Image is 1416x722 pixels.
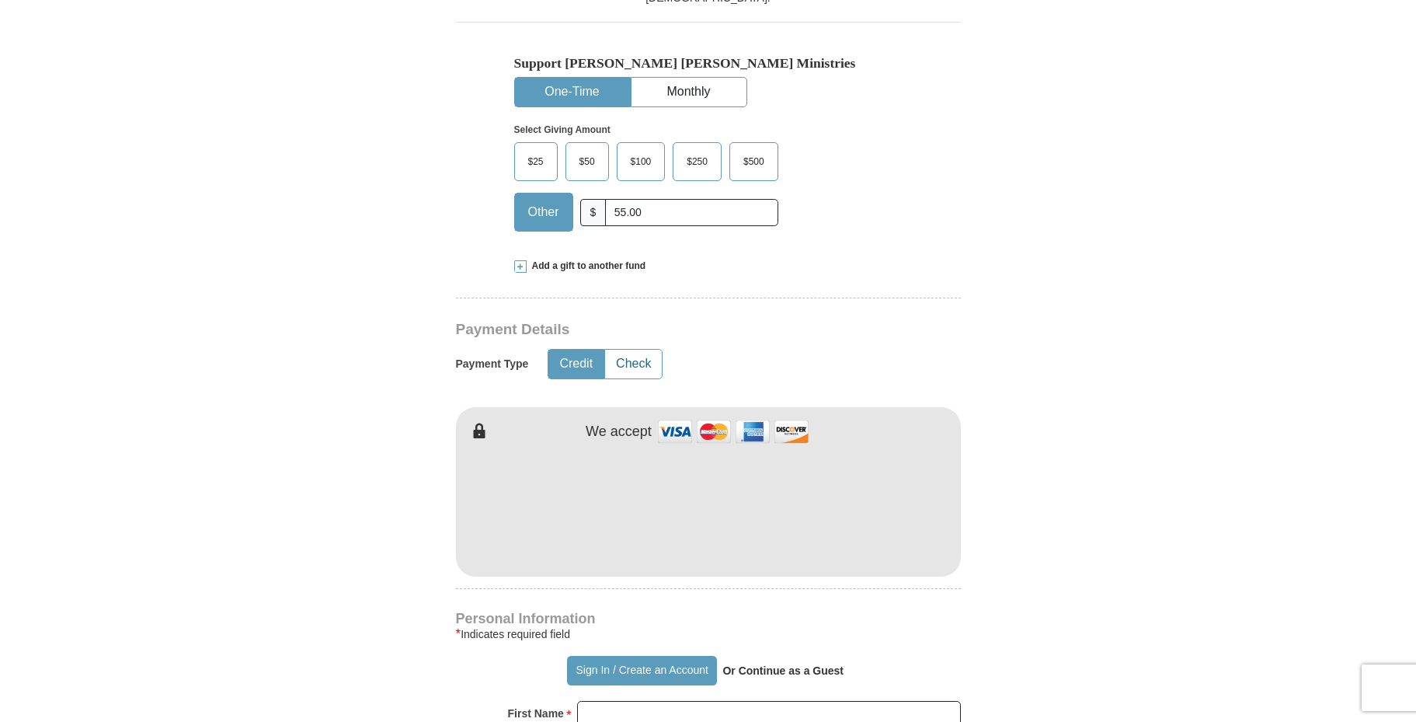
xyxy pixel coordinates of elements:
[586,424,652,441] h4: We accept
[514,124,611,135] strong: Select Giving Amount
[623,150,659,173] span: $100
[514,55,903,72] h5: Support [PERSON_NAME] [PERSON_NAME] Ministries
[736,150,772,173] span: $500
[656,415,811,448] img: credit cards accepted
[572,150,603,173] span: $50
[520,201,567,224] span: Other
[456,625,961,644] div: Indicates required field
[605,350,662,378] button: Check
[515,78,630,106] button: One-Time
[520,150,551,173] span: $25
[631,78,746,106] button: Monthly
[548,350,604,378] button: Credit
[605,199,778,226] input: Other Amount
[722,664,844,677] strong: Or Continue as a Guest
[456,321,852,339] h3: Payment Details
[679,150,715,173] span: $250
[580,199,607,226] span: $
[456,612,961,625] h4: Personal Information
[527,260,646,273] span: Add a gift to another fund
[567,656,717,685] button: Sign In / Create an Account
[456,358,529,371] h5: Payment Type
